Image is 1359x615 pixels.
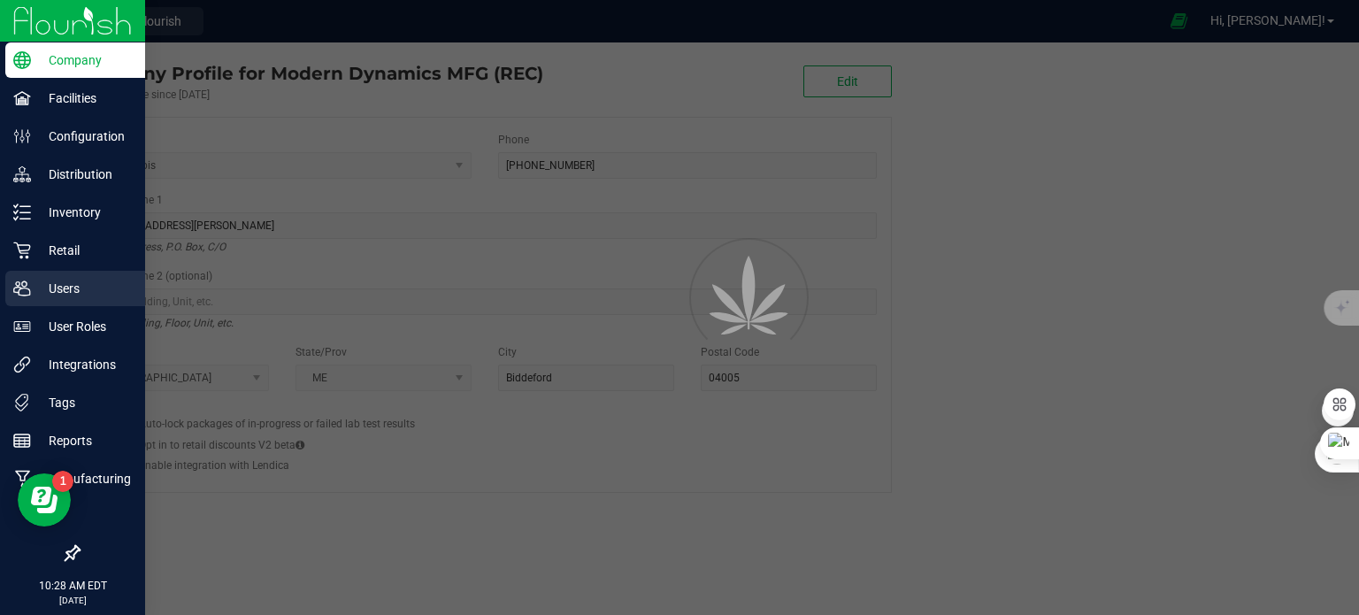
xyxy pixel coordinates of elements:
[13,51,31,69] inline-svg: Company
[31,316,137,337] p: User Roles
[8,594,137,607] p: [DATE]
[31,88,137,109] p: Facilities
[52,471,73,492] iframe: Resource center unread badge
[31,392,137,413] p: Tags
[31,202,137,223] p: Inventory
[13,356,31,373] inline-svg: Integrations
[31,126,137,147] p: Configuration
[31,354,137,375] p: Integrations
[13,204,31,221] inline-svg: Inventory
[13,89,31,107] inline-svg: Facilities
[31,278,137,299] p: Users
[13,280,31,297] inline-svg: Users
[13,165,31,183] inline-svg: Distribution
[13,432,31,450] inline-svg: Reports
[13,127,31,145] inline-svg: Configuration
[13,470,31,488] inline-svg: Manufacturing
[13,242,31,259] inline-svg: Retail
[31,468,137,489] p: Manufacturing
[31,50,137,71] p: Company
[18,473,71,527] iframe: Resource center
[31,240,137,261] p: Retail
[31,430,137,451] p: Reports
[31,164,137,185] p: Distribution
[13,394,31,411] inline-svg: Tags
[8,578,137,594] p: 10:28 AM EDT
[13,318,31,335] inline-svg: User Roles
